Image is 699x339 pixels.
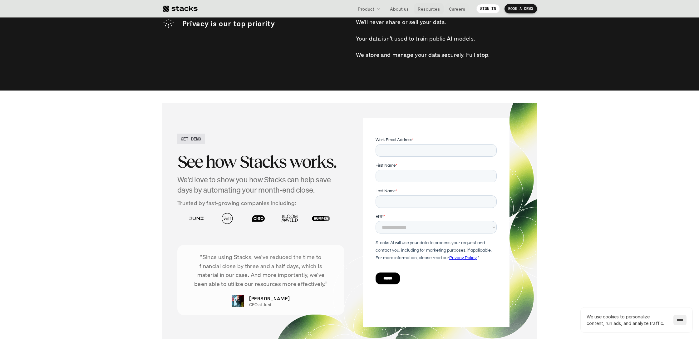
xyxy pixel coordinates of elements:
a: BOOK A DEMO [505,4,537,13]
a: About us [386,3,412,14]
p: CFO at Juni [249,302,271,307]
p: Your data isn’t used to train public AI models. [356,34,475,43]
p: “Since using Stacks, we've reduced the time to financial close by three and a half days, which is... [187,253,335,288]
h2: GET DEMO [181,135,201,142]
p: About us [390,6,409,12]
h2: See how Stacks works. [177,152,345,171]
p: We use cookies to personalize content, run ads, and analyze traffic. [587,313,667,327]
p: Trusted by fast-growing companies including: [177,199,345,208]
p: BOOK A DEMO [508,7,533,11]
p: Resources [418,6,440,12]
a: Resources [414,3,444,14]
p: [PERSON_NAME] [249,295,290,302]
h4: We'd love to show you how Stacks can help save days by automating your month-end close. [177,174,345,195]
iframe: Form 0 [376,137,497,295]
p: SIGN IN [480,7,496,11]
a: SIGN IN [476,4,500,13]
p: We’ll never share or sell your data. [356,17,446,27]
p: Product [358,6,374,12]
p: Privacy is our top priority [182,18,343,29]
a: Careers [445,3,469,14]
p: Careers [449,6,465,12]
p: We store and manage your data securely. Full stop. [356,50,490,59]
